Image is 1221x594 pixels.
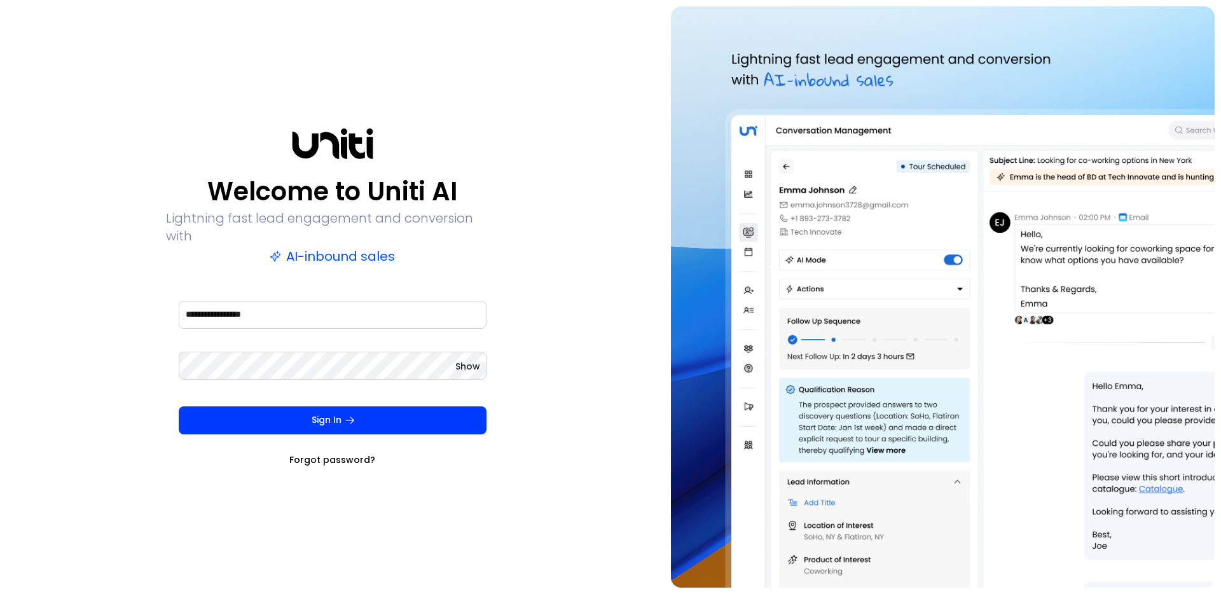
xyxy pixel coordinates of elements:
p: Lightning fast lead engagement and conversion with [166,209,499,245]
a: Forgot password? [289,453,375,466]
button: Show [455,360,480,373]
img: auth-hero.png [671,6,1215,588]
p: Welcome to Uniti AI [207,176,457,207]
p: AI-inbound sales [270,247,395,265]
button: Sign In [179,406,486,434]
